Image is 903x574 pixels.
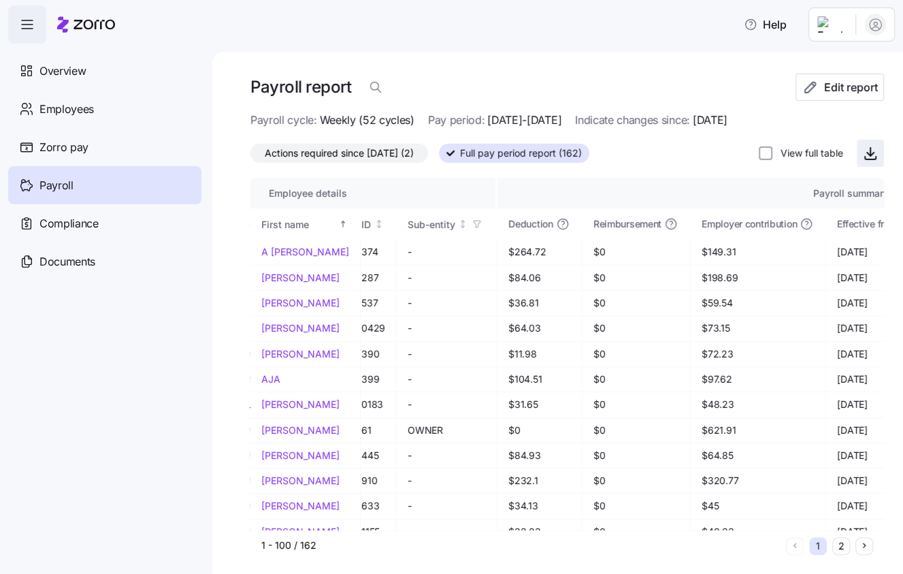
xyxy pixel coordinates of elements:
[702,372,815,386] span: $97.62
[593,245,679,259] span: $0
[817,16,844,33] img: Employer logo
[361,499,385,513] span: 633
[508,525,570,539] span: $33.23
[702,499,815,513] span: $45
[593,449,679,462] span: $0
[261,296,349,310] a: [PERSON_NAME]
[786,537,804,555] button: Previous page
[593,347,679,361] span: $0
[131,186,485,201] div: Employee details
[593,499,679,513] span: $0
[702,347,815,361] span: $72.23
[408,347,486,361] span: -
[508,474,570,488] span: $232.1
[855,537,873,555] button: Next page
[795,74,884,101] button: Edit report
[261,245,349,259] a: A [PERSON_NAME]
[8,242,201,281] a: Documents
[508,499,570,513] span: $34.13
[575,112,690,129] span: Indicate changes since:
[261,499,349,513] a: [PERSON_NAME]
[593,525,679,539] span: $0
[361,347,385,361] span: 390
[8,204,201,242] a: Compliance
[693,112,727,129] span: [DATE]
[39,63,86,80] span: Overview
[261,271,349,285] a: [PERSON_NAME]
[508,217,553,231] span: Deduction
[261,449,349,462] a: [PERSON_NAME]
[320,112,414,129] span: Weekly (52 cycles)
[261,217,336,232] div: First name
[261,474,349,488] a: [PERSON_NAME]
[361,245,385,259] span: 374
[408,321,486,335] span: -
[593,398,679,411] span: $0
[593,474,679,488] span: $0
[702,525,815,539] span: $48.23
[733,11,798,38] button: Help
[350,208,397,240] th: IDNot sorted
[250,112,317,129] span: Payroll cycle:
[458,219,467,229] div: Not sorted
[487,112,561,129] span: [DATE]-[DATE]
[408,424,486,437] span: OWNER
[508,321,570,335] span: $64.03
[338,219,348,229] div: Sorted ascending
[39,253,95,270] span: Documents
[508,347,570,361] span: $11.98
[361,271,385,285] span: 287
[39,101,94,118] span: Employees
[408,398,486,411] span: -
[361,398,385,411] span: 0183
[8,128,201,166] a: Zorro pay
[408,245,486,259] span: -
[261,525,349,539] a: [PERSON_NAME]
[361,321,385,335] span: 0429
[702,398,815,411] span: $48.23
[261,347,349,361] a: [PERSON_NAME]
[361,449,385,462] span: 445
[261,424,349,437] a: [PERSON_NAME]
[593,372,679,386] span: $0
[361,424,385,437] span: 61
[744,16,787,33] span: Help
[408,296,486,310] span: -
[361,372,385,386] span: 399
[702,245,815,259] span: $149.31
[508,296,570,310] span: $36.81
[408,271,486,285] span: -
[508,398,570,411] span: $31.65
[593,271,679,285] span: $0
[250,208,361,240] th: First nameSorted ascending
[593,296,679,310] span: $0
[702,271,815,285] span: $198.69
[508,449,570,462] span: $84.93
[8,90,201,128] a: Employees
[397,208,497,240] th: Sub-entityNot sorted
[261,539,781,552] div: 1 - 100 / 162
[593,217,661,231] span: Reimbursement
[39,139,88,156] span: Zorro pay
[702,217,797,231] span: Employer contribution
[460,144,582,162] span: Full pay period report (162)
[508,271,570,285] span: $84.06
[508,245,570,259] span: $264.72
[261,372,349,386] a: AJA
[374,219,384,229] div: Not sorted
[261,398,349,411] a: [PERSON_NAME]
[832,537,850,555] button: 2
[508,424,570,437] span: $0
[408,499,486,513] span: -
[8,52,201,90] a: Overview
[702,449,815,462] span: $64.85
[408,474,486,488] span: -
[428,112,485,129] span: Pay period:
[408,217,455,232] div: Sub-entity
[837,217,897,231] span: Effective from
[261,321,349,335] a: [PERSON_NAME]
[772,146,843,160] label: View full table
[508,372,570,386] span: $104.51
[702,474,815,488] span: $320.77
[361,474,385,488] span: 910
